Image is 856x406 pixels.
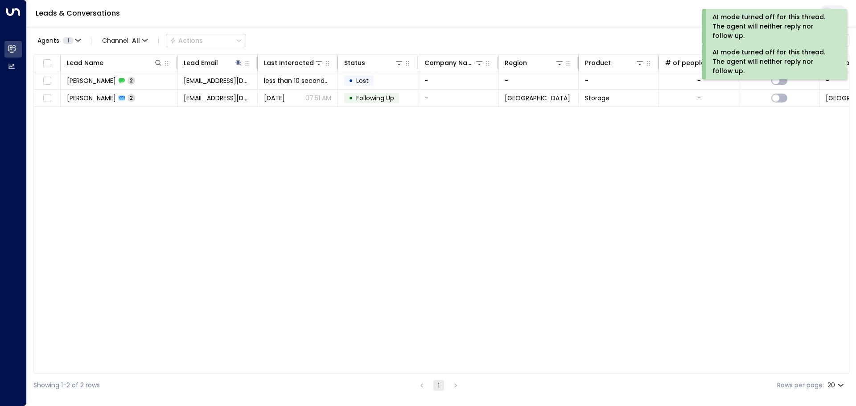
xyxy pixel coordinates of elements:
[424,57,475,68] div: Company Name
[132,37,140,44] span: All
[264,57,314,68] div: Last Interacted
[184,76,251,85] span: stevenpyatt673@gmail.com
[67,76,116,85] span: Steven Pyatt
[170,37,203,45] div: Actions
[665,57,724,68] div: # of people
[418,72,498,89] td: -
[579,72,659,89] td: -
[712,48,835,76] div: AI mode turned off for this thread. The agent will neither reply nor follow up.
[418,90,498,107] td: -
[41,93,53,104] span: Toggle select row
[67,94,116,103] span: Steven Pyatt
[697,94,701,103] div: -
[424,57,484,68] div: Company Name
[665,57,705,68] div: # of people
[36,8,120,18] a: Leads & Conversations
[99,34,151,47] button: Channel:All
[128,77,135,84] span: 2
[33,381,100,390] div: Showing 1-2 of 2 rows
[128,94,135,102] span: 2
[63,37,74,44] span: 1
[184,57,218,68] div: Lead Email
[264,76,331,85] span: less than 10 seconds ago
[505,57,527,68] div: Region
[37,37,59,44] span: Agents
[585,94,609,103] span: Storage
[305,94,331,103] p: 07:51 AM
[498,72,579,89] td: -
[184,94,251,103] span: stevenpyatt673@gmail.com
[712,12,835,41] div: AI mode turned off for this thread. The agent will neither reply nor follow up.
[349,90,353,106] div: •
[166,34,246,47] button: Actions
[416,380,461,391] nav: pagination navigation
[41,58,53,69] span: Toggle select all
[344,57,365,68] div: Status
[585,57,611,68] div: Product
[264,94,285,103] span: Aug 14, 2025
[99,34,151,47] span: Channel:
[505,94,570,103] span: Birmingham
[41,75,53,86] span: Toggle select row
[349,73,353,88] div: •
[777,381,824,390] label: Rows per page:
[184,57,243,68] div: Lead Email
[344,57,403,68] div: Status
[264,57,323,68] div: Last Interacted
[356,94,394,103] span: Following Up
[33,34,84,47] button: Agents1
[827,379,846,392] div: 20
[585,57,644,68] div: Product
[67,57,163,68] div: Lead Name
[356,76,369,85] span: Lost
[505,57,564,68] div: Region
[67,57,103,68] div: Lead Name
[697,76,701,85] div: -
[433,380,444,391] button: page 1
[166,34,246,47] div: Button group with a nested menu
